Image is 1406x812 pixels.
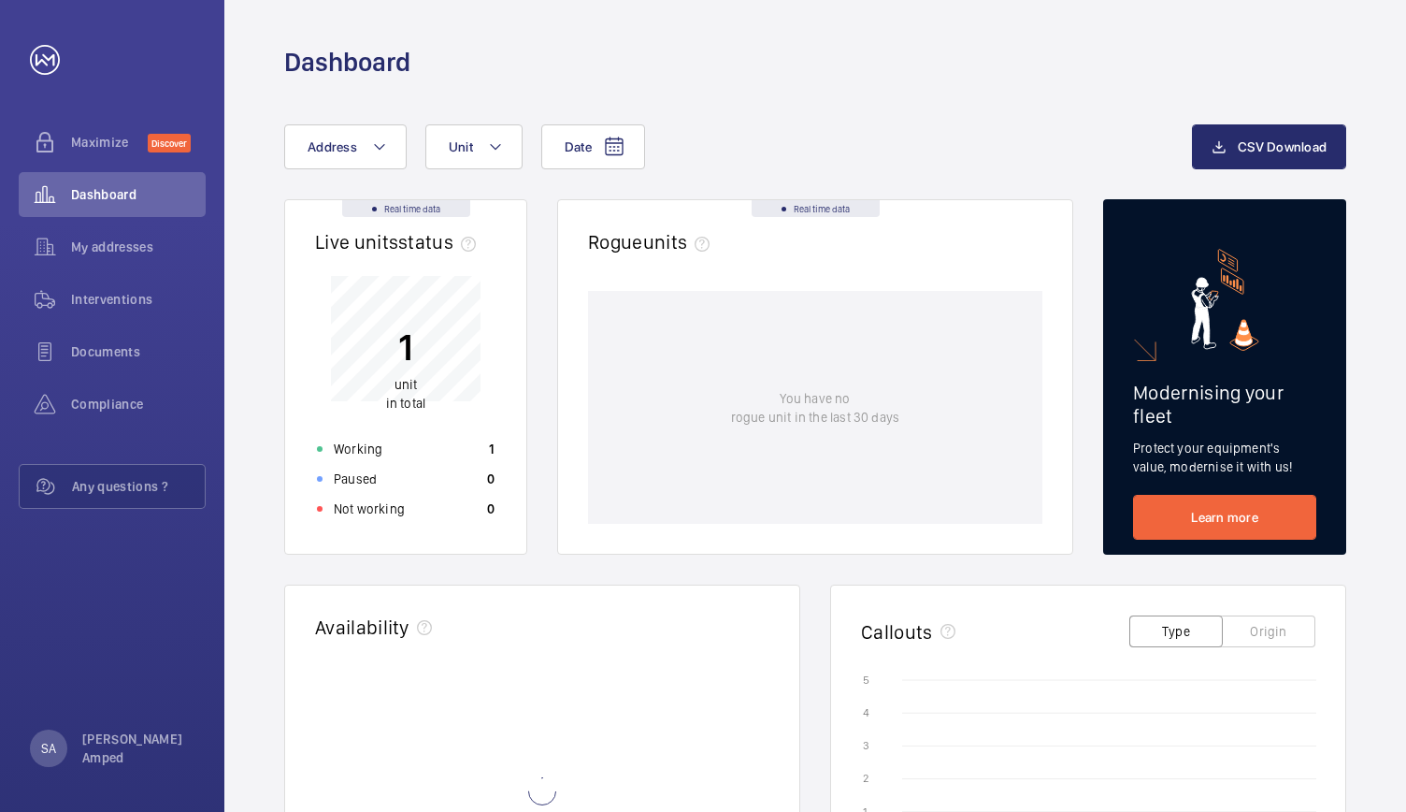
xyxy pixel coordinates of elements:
[588,230,717,254] h2: Rogue
[284,124,407,169] button: Address
[541,124,645,169] button: Date
[425,124,523,169] button: Unit
[41,739,56,758] p: SA
[861,620,933,644] h2: Callouts
[284,45,410,80] h1: Dashboard
[395,377,418,392] span: unit
[863,739,869,752] text: 3
[315,616,409,639] h2: Availability
[1238,139,1327,154] span: CSV Download
[487,500,495,518] p: 0
[334,440,382,458] p: Working
[71,342,206,361] span: Documents
[643,230,718,254] span: units
[71,395,206,413] span: Compliance
[449,139,473,154] span: Unit
[148,134,191,152] span: Discover
[82,730,194,767] p: [PERSON_NAME] Amped
[1222,616,1315,647] button: Origin
[863,772,868,785] text: 2
[71,290,206,309] span: Interventions
[487,470,495,488] p: 0
[308,139,357,154] span: Address
[386,375,425,413] p: in total
[72,477,205,496] span: Any questions ?
[731,389,899,427] p: You have no rogue unit in the last 30 days
[398,230,483,254] span: status
[1129,616,1223,647] button: Type
[752,200,880,217] div: Real time data
[334,470,377,488] p: Paused
[1192,124,1346,169] button: CSV Download
[71,185,206,204] span: Dashboard
[565,139,592,154] span: Date
[863,706,869,719] text: 4
[863,674,869,687] text: 5
[386,324,425,370] p: 1
[315,230,483,254] h2: Live units
[1133,381,1316,428] h2: Modernising your fleet
[71,133,148,152] span: Maximize
[1191,249,1259,351] img: marketing-card.svg
[71,238,206,256] span: My addresses
[489,440,495,458] p: 1
[334,500,405,518] p: Not working
[1133,495,1316,540] a: Learn more
[1133,439,1316,476] p: Protect your equipment's value, modernise it with us!
[342,200,470,217] div: Real time data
